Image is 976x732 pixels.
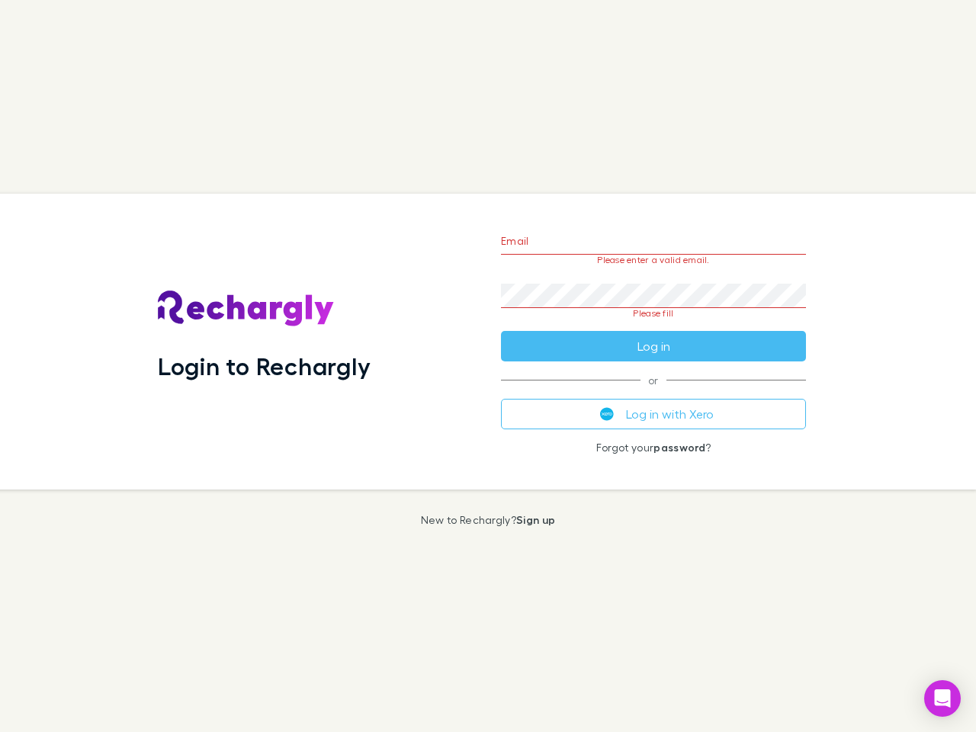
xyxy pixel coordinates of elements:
p: Please enter a valid email. [501,255,806,265]
img: Xero's logo [600,407,614,421]
img: Rechargly's Logo [158,291,335,327]
h1: Login to Rechargly [158,352,371,380]
p: New to Rechargly? [421,514,556,526]
p: Forgot your ? [501,441,806,454]
a: password [653,441,705,454]
button: Log in [501,331,806,361]
p: Please fill [501,308,806,319]
div: Open Intercom Messenger [924,680,961,717]
a: Sign up [516,513,555,526]
button: Log in with Xero [501,399,806,429]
